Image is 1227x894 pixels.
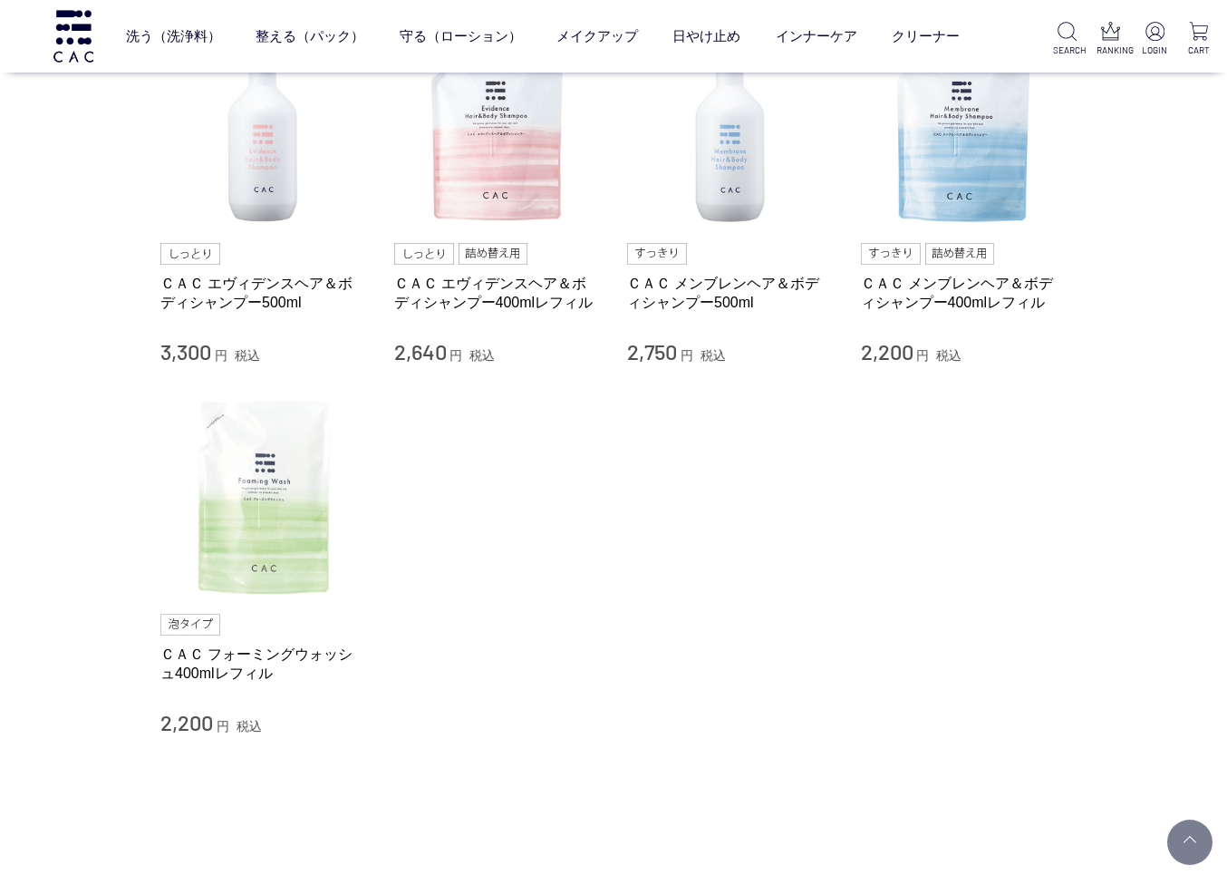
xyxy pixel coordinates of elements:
[215,348,227,363] span: 円
[235,348,260,363] span: 税込
[1141,44,1169,57] p: LOGIN
[681,348,693,363] span: 円
[776,12,857,61] a: インナーケア
[925,243,995,265] img: 詰め替え用
[160,614,220,636] img: 泡タイプ
[672,12,740,61] a: 日やけ止め
[627,274,834,313] a: ＣＡＣ メンブレンヘア＆ボディシャンプー500ml
[861,243,921,265] img: すっきり
[51,10,96,62] img: logo
[160,394,367,600] img: ＣＡＣ フォーミングウォッシュ400mlレフィル
[1097,22,1125,57] a: RANKING
[394,338,447,364] span: 2,640
[217,719,229,734] span: 円
[1141,22,1169,57] a: LOGIN
[160,645,367,684] a: ＣＡＣ フォーミングウォッシュ400mlレフィル
[861,274,1068,313] a: ＣＡＣ メンブレンヘア＆ボディシャンプー400mlレフィル
[469,348,495,363] span: 税込
[936,348,961,363] span: 税込
[1184,44,1213,57] p: CART
[160,23,367,229] img: ＣＡＣ エヴィデンスヘア＆ボディシャンプー500ml
[126,12,221,61] a: 洗う（洗浄料）
[160,274,367,313] a: ＣＡＣ エヴィデンスヘア＆ボディシャンプー500ml
[861,338,913,364] span: 2,200
[916,348,929,363] span: 円
[1184,22,1213,57] a: CART
[1053,22,1081,57] a: SEARCH
[160,243,220,265] img: しっとり
[627,338,677,364] span: 2,750
[1097,44,1125,57] p: RANKING
[892,12,960,61] a: クリーナー
[237,719,262,734] span: 税込
[449,348,462,363] span: 円
[256,12,364,61] a: 整える（パック）
[394,243,454,265] img: しっとり
[700,348,726,363] span: 税込
[861,23,1068,229] img: ＣＡＣ メンブレンヘア＆ボディシャンプー400mlレフィル
[394,23,601,229] img: ＣＡＣ エヴィデンスヘア＆ボディシャンプー400mlレフィル
[160,338,211,364] span: 3,300
[1053,44,1081,57] p: SEARCH
[627,243,687,265] img: すっきり
[627,23,834,229] img: ＣＡＣ メンブレンヘア＆ボディシャンプー500ml
[556,12,638,61] a: メイクアップ
[160,709,213,735] span: 2,200
[459,243,528,265] img: 詰め替え用
[400,12,522,61] a: 守る（ローション）
[394,274,601,313] a: ＣＡＣ エヴィデンスヘア＆ボディシャンプー400mlレフィル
